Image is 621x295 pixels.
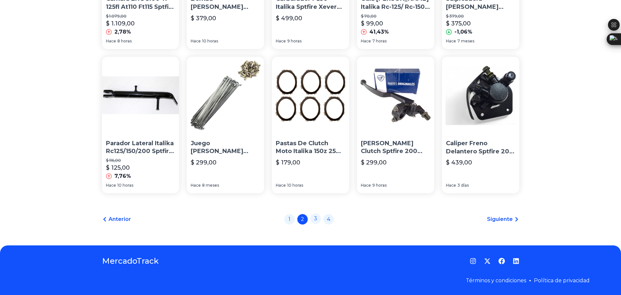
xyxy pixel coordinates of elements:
p: $ 379,00 [446,14,515,19]
img: Pastas De Clutch Moto Italika 150z 250z Sptfire Dm200 Rc200 [272,57,349,134]
a: Facebook [498,258,505,264]
a: Instagram [470,258,476,264]
p: $ 99,00 [361,19,383,28]
p: Caliper Freno Delantero Sptfire 200 Y 250 Todas [446,139,515,156]
img: Manija Izquierda Clutch Sptfire 200 250 Rc200 Mod F10030129 [357,57,434,134]
span: 10 horas [117,183,133,188]
p: $ 1.109,00 [106,19,135,28]
p: 7,76% [114,172,131,180]
p: Pastas De Clutch Moto Italika 150z 250z Sptfire Dm200 Rc200 [276,139,345,156]
span: Anterior [109,215,131,223]
a: 4 [323,214,334,225]
p: Parador Lateral Italika Rc125/150/200 Sptfire 19-20 [106,139,175,156]
p: $ 379,00 [191,14,216,23]
span: 10 horas [202,39,218,44]
p: Juego [PERSON_NAME][MEDICAL_DATA] Delanteros Sptfire 200 Italika [191,139,260,156]
a: Manija Izquierda Clutch Sptfire 200 250 Rc200 Mod F10030129[PERSON_NAME] Clutch Sptfire 200 250 R... [357,57,434,193]
span: 8 meses [202,183,219,188]
span: 7 meses [457,39,474,44]
p: $ 116,00 [106,158,175,163]
p: 41,43% [369,28,389,36]
span: Hace [446,183,456,188]
a: Siguiente [487,215,519,223]
p: $ 375,00 [446,19,471,28]
p: $ 299,00 [361,158,387,167]
p: $ 179,00 [276,158,300,167]
p: 2,78% [114,28,131,36]
img: Parador Lateral Italika Rc125/150/200 Sptfire 19-20 [102,57,179,134]
a: Parador Lateral Italika Rc125/150/200 Sptfire 19-20Parador Lateral Italika Rc125/150/200 Sptfire ... [102,57,179,193]
span: Hace [446,39,456,44]
p: $ 439,00 [446,158,472,167]
span: Hace [106,183,116,188]
a: Términos y condiciones [466,277,526,284]
p: $ 299,00 [191,158,216,167]
p: [PERSON_NAME] Clutch Sptfire 200 250 Rc200 Mod F10030129 [361,139,430,156]
span: Hace [361,39,371,44]
a: Pastas De Clutch Moto Italika 150z 250z Sptfire Dm200 Rc200Pastas De Clutch Moto Italika 150z 250... [272,57,349,193]
span: Hace [276,183,286,188]
img: Juego De Rayos Delanteros Sptfire 200 Italika [187,57,264,134]
a: 3 [310,213,321,224]
span: 3 días [457,183,469,188]
span: 10 horas [287,183,303,188]
a: Juego De Rayos Delanteros Sptfire 200 ItalikaJuego [PERSON_NAME][MEDICAL_DATA] Delanteros Sptfire... [187,57,264,193]
span: Hace [276,39,286,44]
span: 9 horas [287,39,302,44]
a: Anterior [102,215,131,223]
span: 9 horas [372,183,387,188]
p: $ 1.079,00 [106,14,175,19]
img: Caliper Freno Delantero Sptfire 200 Y 250 Todas [442,57,519,134]
a: Twitter [484,258,491,264]
span: Hace [191,39,201,44]
span: Hace [361,183,371,188]
a: Política de privacidad [534,277,590,284]
a: Caliper Freno Delantero Sptfire 200 Y 250 TodasCaliper Freno Delantero Sptfire 200 Y 250 Todas$ 4... [442,57,519,193]
span: 8 horas [117,39,132,44]
p: $ 125,00 [106,163,130,172]
span: Siguiente [487,215,513,223]
a: MercadoTrack [102,256,159,266]
p: $ 70,00 [361,14,430,19]
p: -1,06% [454,28,472,36]
p: $ 499,00 [276,14,302,23]
span: Hace [106,39,116,44]
a: 1 [284,214,295,225]
a: LinkedIn [513,258,519,264]
span: Hace [191,183,201,188]
span: 7 horas [372,39,387,44]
